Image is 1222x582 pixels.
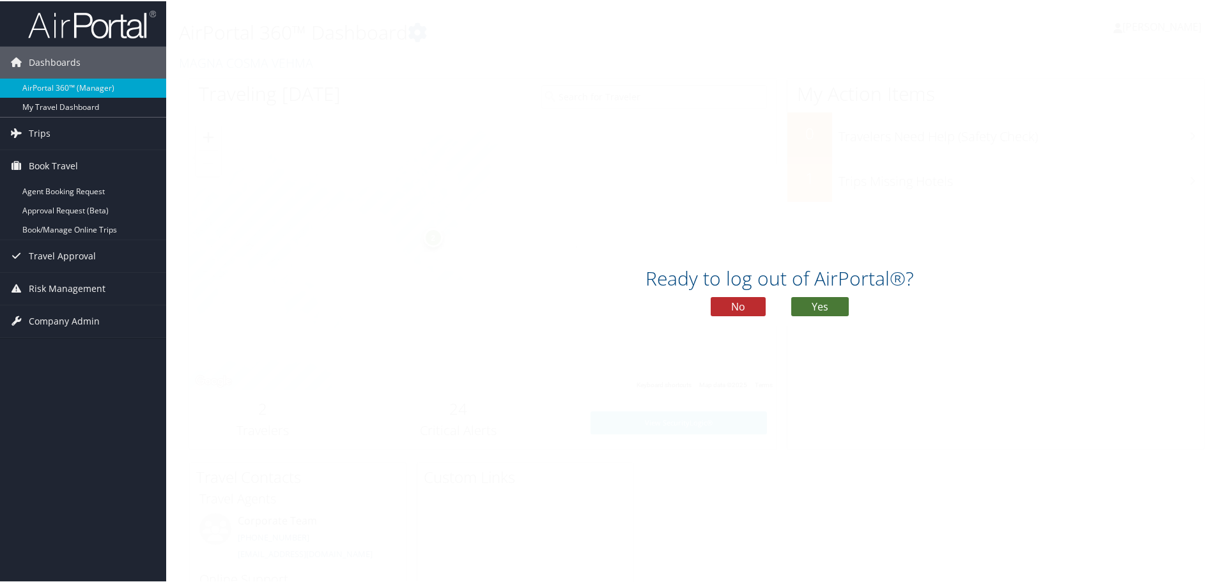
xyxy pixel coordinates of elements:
button: Yes [791,296,849,315]
span: Risk Management [29,272,105,303]
span: Dashboards [29,45,81,77]
button: No [711,296,766,315]
span: Travel Approval [29,239,96,271]
span: Trips [29,116,50,148]
span: Book Travel [29,149,78,181]
span: Company Admin [29,304,100,336]
img: airportal-logo.png [28,8,156,38]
